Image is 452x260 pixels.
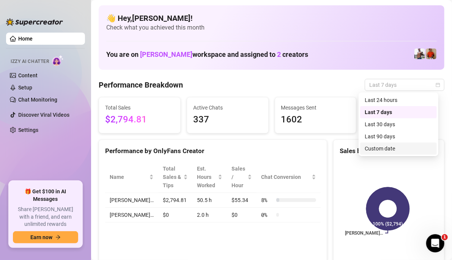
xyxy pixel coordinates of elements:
span: Messages Sent [281,103,350,112]
span: Total Sales [105,103,174,112]
td: [PERSON_NAME]… [105,208,158,222]
span: arrow-right [55,235,61,240]
td: $0 [158,208,192,222]
span: Sales / Hour [232,164,246,190]
span: Active Chats [193,103,262,112]
a: Chat Monitoring [18,97,57,103]
span: 0 % [261,211,273,219]
span: Chat Conversion [261,173,310,181]
div: Performance by OnlyFans Creator [105,146,321,156]
h4: Performance Breakdown [99,80,183,90]
h4: 👋 Hey, [PERSON_NAME] ! [106,13,437,23]
td: [PERSON_NAME]… [105,193,158,208]
img: logo-BBDzfeDw.svg [6,18,63,26]
div: Last 24 hours [365,96,432,104]
td: $55.34 [227,193,257,208]
span: 1 [442,234,448,240]
img: JUSTIN [414,49,425,59]
td: 50.5 h [192,193,227,208]
span: Share [PERSON_NAME] with a friend, and earn unlimited rewards [13,206,78,228]
iframe: Intercom live chat [426,234,444,252]
h1: You are on workspace and assigned to creators [106,50,308,59]
div: Custom date [360,143,437,155]
div: Last 7 days [360,106,437,118]
span: Earn now [30,234,52,240]
a: Setup [18,85,32,91]
div: Est. Hours Worked [197,164,216,190]
text: [PERSON_NAME]… [345,230,383,236]
th: Chat Conversion [257,161,321,193]
div: Sales by OnlyFans Creator [340,146,438,156]
img: AI Chatter [52,55,64,66]
span: Total Sales & Tips [163,164,182,190]
th: Name [105,161,158,193]
span: Name [110,173,148,181]
span: Last 7 days [369,79,440,91]
span: $2,794.81 [105,113,174,127]
a: Discover Viral Videos [18,112,69,118]
span: 337 [193,113,262,127]
span: calendar [436,83,440,87]
th: Sales / Hour [227,161,257,193]
div: Custom date [365,144,432,153]
td: 2.0 h [192,208,227,222]
td: $0 [227,208,257,222]
span: 1602 [281,113,350,127]
img: Justin [426,49,436,59]
span: 2 [277,50,281,58]
span: [PERSON_NAME] [140,50,192,58]
td: $2,794.81 [158,193,192,208]
div: Last 24 hours [360,94,437,106]
a: Home [18,36,33,42]
div: Last 90 days [360,130,437,143]
div: Last 30 days [360,118,437,130]
div: Last 90 days [365,132,432,141]
button: Earn nowarrow-right [13,231,78,243]
span: Izzy AI Chatter [11,58,49,65]
div: Last 7 days [365,108,432,116]
div: Last 30 days [365,120,432,128]
a: Settings [18,127,38,133]
span: 8 % [261,196,273,204]
a: Content [18,72,38,78]
span: 🎁 Get $100 in AI Messages [13,188,78,203]
th: Total Sales & Tips [158,161,192,193]
span: Check what you achieved this month [106,23,437,32]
